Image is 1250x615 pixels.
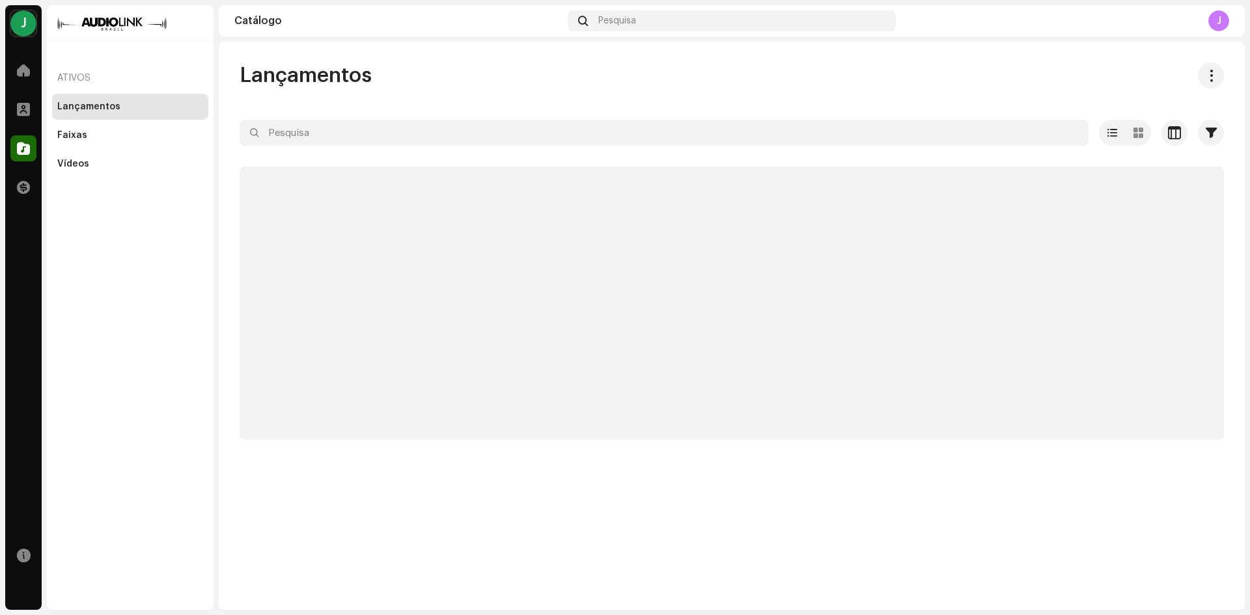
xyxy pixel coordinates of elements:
[57,102,120,112] div: Lançamentos
[52,122,208,148] re-m-nav-item: Faixas
[234,16,562,26] div: Catálogo
[240,120,1089,146] input: Pesquisa
[240,62,372,89] span: Lançamentos
[52,62,208,94] re-a-nav-header: Ativos
[598,16,636,26] span: Pesquisa
[1208,10,1229,31] div: J
[57,130,87,141] div: Faixas
[57,159,89,169] div: Vídeos
[52,94,208,120] re-m-nav-item: Lançamentos
[10,10,36,36] div: J
[52,151,208,177] re-m-nav-item: Vídeos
